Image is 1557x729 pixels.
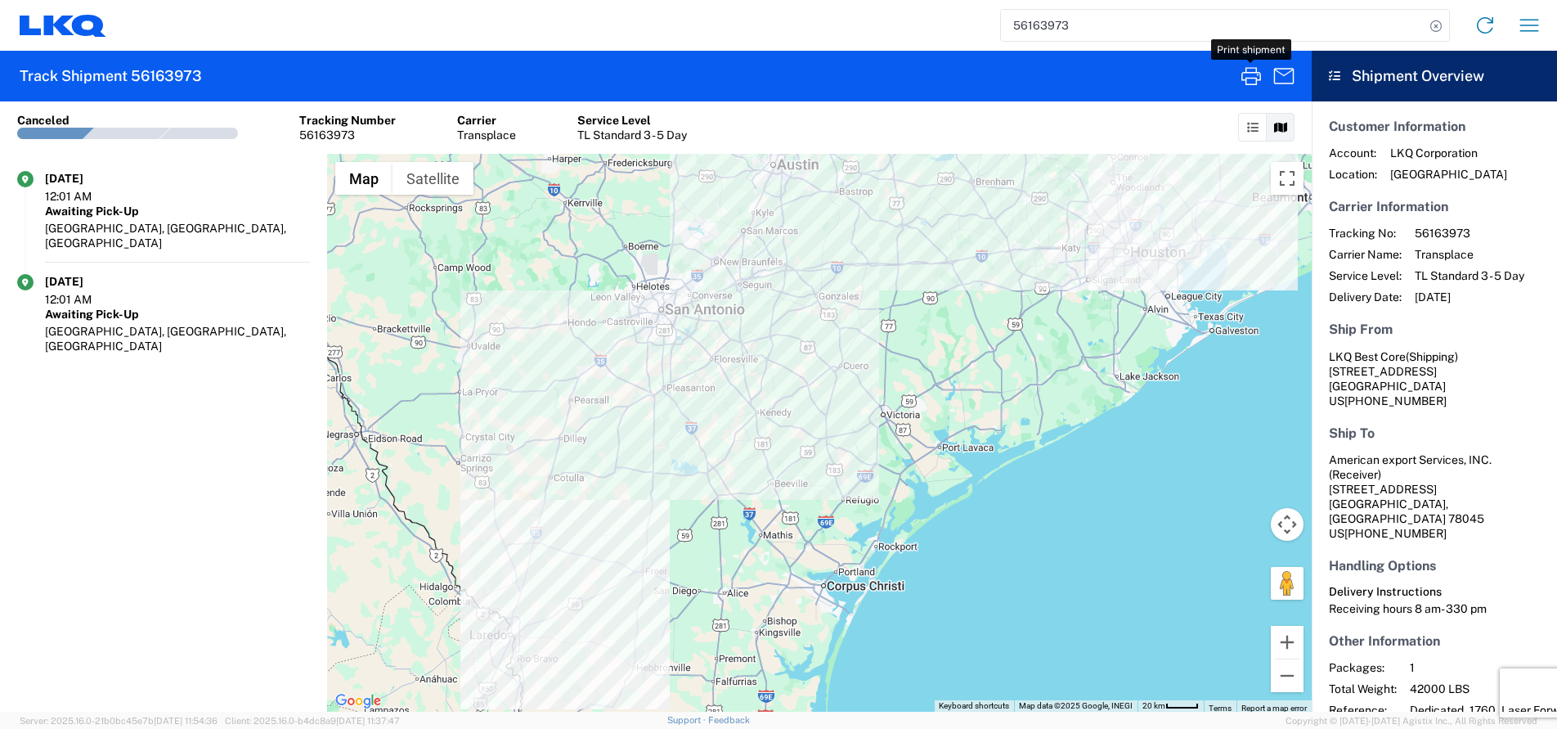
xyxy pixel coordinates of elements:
span: Tracking No: [1329,226,1402,241]
div: 12:01 AM [45,189,127,204]
div: [GEOGRAPHIC_DATA], [GEOGRAPHIC_DATA], [GEOGRAPHIC_DATA] [45,221,310,250]
span: [DATE] 11:37:47 [336,716,400,726]
h5: Other Information [1329,633,1540,649]
span: (Shipping) [1406,350,1458,363]
span: TL Standard 3 - 5 Day [1415,268,1524,283]
span: [DATE] 11:54:36 [154,716,218,726]
span: 56163973 [1415,226,1524,241]
span: Total Weight: [1329,682,1397,696]
div: Canceled [17,113,70,128]
button: Toggle fullscreen view [1271,162,1303,195]
span: [PHONE_NUMBER] [1344,527,1447,540]
div: Carrier [457,113,516,128]
button: Drag Pegman onto the map to open Street View [1271,567,1303,600]
span: Service Level: [1329,268,1402,283]
button: Map camera controls [1271,508,1303,541]
div: Transplace [457,128,516,142]
span: LKQ Corporation [1390,146,1507,160]
a: Report a map error [1241,704,1307,713]
button: Zoom out [1271,659,1303,692]
div: Awaiting Pick-Up [45,307,310,322]
span: [STREET_ADDRESS] [1329,365,1437,378]
span: Packages: [1329,660,1397,675]
span: [DATE] [1415,290,1524,304]
span: (Receiver) [1329,468,1381,481]
button: Map Scale: 20 km per 37 pixels [1137,700,1204,712]
span: Carrier Name: [1329,247,1402,262]
h2: Track Shipment 56163973 [20,66,202,86]
a: Terms [1209,704,1232,713]
button: Show street map [335,162,393,195]
div: TL Standard 3 - 5 Day [577,128,687,142]
span: American export Services, INC. [STREET_ADDRESS] [1329,453,1492,496]
div: Awaiting Pick-Up [45,204,310,218]
h5: Carrier Information [1329,199,1540,214]
div: 56163973 [299,128,396,142]
div: [GEOGRAPHIC_DATA], [GEOGRAPHIC_DATA], [GEOGRAPHIC_DATA] [45,324,310,353]
div: Service Level [577,113,687,128]
span: [PHONE_NUMBER] [1344,394,1447,407]
span: Delivery Date: [1329,290,1402,304]
span: Copyright © [DATE]-[DATE] Agistix Inc., All Rights Reserved [1286,713,1537,728]
h5: Customer Information [1329,119,1540,134]
span: Map data ©2025 Google, INEGI [1019,701,1133,710]
img: Google [331,691,385,712]
address: [GEOGRAPHIC_DATA], [GEOGRAPHIC_DATA] 78045 US [1329,452,1540,541]
button: Keyboard shortcuts [939,700,1009,712]
div: 12:01 AM [45,292,127,307]
address: [GEOGRAPHIC_DATA] US [1329,349,1540,408]
span: Reference: [1329,703,1397,718]
div: [DATE] [45,171,127,186]
span: Account: [1329,146,1377,160]
header: Shipment Overview [1312,51,1557,101]
h5: Ship To [1329,425,1540,441]
div: Tracking Number [299,113,396,128]
a: Support [667,715,708,725]
span: Location: [1329,167,1377,182]
div: [DATE] [45,274,127,289]
h5: Handling Options [1329,558,1540,574]
span: 20 km [1142,701,1165,710]
input: Shipment, tracking or reference number [1001,10,1425,41]
span: Transplace [1415,247,1524,262]
button: Zoom in [1271,626,1303,659]
span: LKQ Best Core [1329,350,1406,363]
h5: Ship From [1329,322,1540,337]
a: Open this area in Google Maps (opens a new window) [331,691,385,712]
span: Server: 2025.16.0-21b0bc45e7b [20,716,218,726]
h6: Delivery Instructions [1329,585,1540,599]
span: Client: 2025.16.0-b4dc8a9 [225,716,400,726]
span: [GEOGRAPHIC_DATA] [1390,167,1507,182]
a: Feedback [708,715,750,725]
button: Show satellite imagery [393,162,473,195]
div: Receiving hours 8 am- 330 pm [1329,601,1540,616]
